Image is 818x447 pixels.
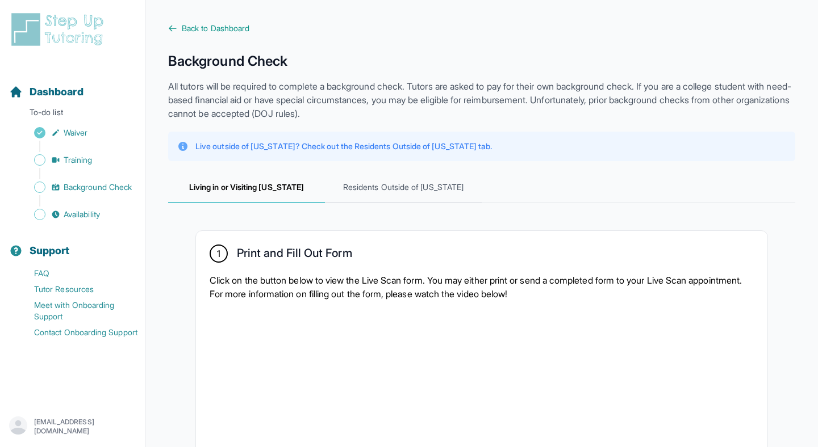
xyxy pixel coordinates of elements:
[5,107,140,123] p: To-do list
[182,23,249,34] span: Back to Dashboard
[64,154,93,166] span: Training
[9,324,145,340] a: Contact Onboarding Support
[34,418,136,436] p: [EMAIL_ADDRESS][DOMAIN_NAME]
[168,79,795,120] p: All tutors will be required to complete a background check. Tutors are asked to pay for their own...
[5,225,140,263] button: Support
[325,172,482,203] span: Residents Outside of [US_STATE]
[237,246,352,264] h2: Print and Fill Out Form
[210,273,754,301] p: Click on the button below to view the Live Scan form. You may either print or send a completed fo...
[168,172,795,203] nav: Tabs
[9,84,84,100] a: Dashboard
[168,172,325,203] span: Living in or Visiting [US_STATE]
[9,152,145,168] a: Training
[168,23,795,34] a: Back to Dashboard
[64,209,100,220] span: Availability
[9,179,145,195] a: Background Check
[9,11,110,48] img: logo
[5,66,140,104] button: Dashboard
[30,243,70,259] span: Support
[9,125,145,141] a: Waiver
[64,182,132,193] span: Background Check
[64,127,87,138] span: Waiver
[195,141,492,152] p: Live outside of [US_STATE]? Check out the Residents Outside of [US_STATE] tab.
[9,416,136,437] button: [EMAIL_ADDRESS][DOMAIN_NAME]
[9,281,145,297] a: Tutor Resources
[217,247,220,260] span: 1
[9,206,145,222] a: Availability
[30,84,84,100] span: Dashboard
[9,265,145,281] a: FAQ
[9,297,145,324] a: Meet with Onboarding Support
[168,52,795,70] h1: Background Check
